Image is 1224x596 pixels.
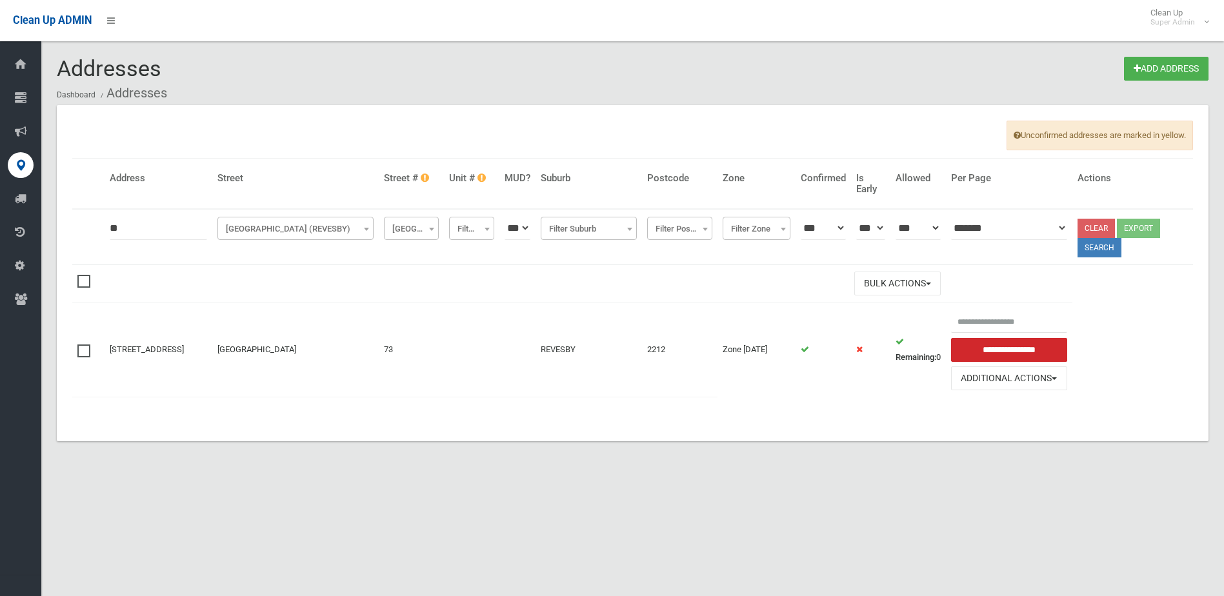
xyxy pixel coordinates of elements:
button: Export [1117,219,1160,238]
span: Unconfirmed addresses are marked in yellow. [1007,121,1193,150]
span: Mackenzie Street (REVESBY) [217,217,374,240]
span: Filter Unit # [449,217,495,240]
span: Filter Suburb [544,220,634,238]
h4: Per Page [951,173,1067,184]
small: Super Admin [1150,17,1195,27]
span: Clean Up ADMIN [13,14,92,26]
td: 73 [379,303,444,397]
span: Filter Zone [723,217,790,240]
span: Filter Unit # [452,220,492,238]
h4: Street # [384,173,439,184]
a: Dashboard [57,90,95,99]
span: Clean Up [1144,8,1208,27]
td: 2212 [642,303,717,397]
button: Additional Actions [951,366,1067,390]
h4: Street [217,173,374,184]
span: Filter Postcode [647,217,712,240]
h4: Is Early [856,173,885,194]
h4: Suburb [541,173,637,184]
h4: Unit # [449,173,495,184]
span: Mackenzie Street (REVESBY) [221,220,370,238]
a: Add Address [1124,57,1209,81]
td: REVESBY [536,303,642,397]
span: Filter Street # [384,217,439,240]
button: Search [1078,238,1121,257]
span: Filter Zone [726,220,787,238]
h4: Address [110,173,207,184]
span: Filter Postcode [650,220,709,238]
button: Bulk Actions [854,272,941,295]
li: Addresses [97,81,167,105]
a: [STREET_ADDRESS] [110,344,184,354]
span: Filter Street # [387,220,436,238]
h4: Actions [1078,173,1188,184]
td: [GEOGRAPHIC_DATA] [212,303,379,397]
td: Zone [DATE] [717,303,796,397]
td: 0 [890,303,946,397]
h4: Allowed [896,173,941,184]
h4: Confirmed [801,173,846,184]
span: Filter Suburb [541,217,637,240]
h4: Zone [723,173,790,184]
h4: MUD? [505,173,530,184]
h4: Postcode [647,173,712,184]
a: Clear [1078,219,1115,238]
span: Addresses [57,55,161,81]
strong: Remaining: [896,352,936,362]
